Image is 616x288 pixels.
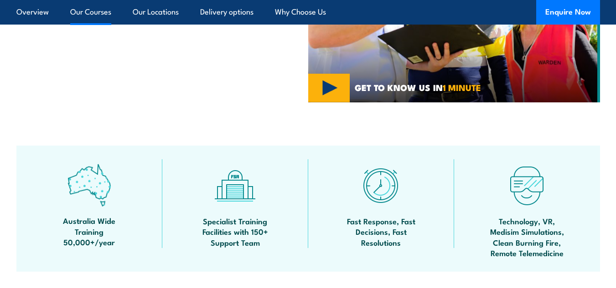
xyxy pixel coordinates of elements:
span: Australia Wide Training 50,000+/year [48,215,130,247]
span: GET TO KNOW US IN [355,83,481,91]
span: Technology, VR, Medisim Simulations, Clean Burning Fire, Remote Telemedicine [486,216,568,258]
img: fast-icon [359,164,403,207]
img: tech-icon [505,164,549,207]
span: Fast Response, Fast Decisions, Fast Resolutions [340,216,422,248]
span: Specialist Training Facilities with 150+ Support Team [194,216,276,248]
strong: 1 MINUTE [443,81,481,94]
img: auswide-icon [67,164,111,207]
img: facilities-icon [213,164,257,207]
